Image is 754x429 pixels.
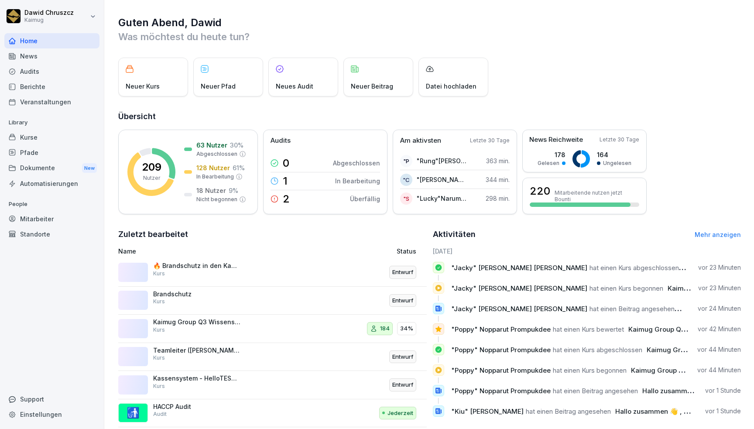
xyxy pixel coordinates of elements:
[400,324,413,333] p: 34%
[4,227,99,242] a: Standorte
[538,159,559,167] p: Gelesen
[153,270,165,278] p: Kurs
[529,135,583,145] p: News Reichweite
[230,141,243,150] p: 30 %
[153,382,165,390] p: Kurs
[486,175,510,184] p: 344 min.
[126,82,160,91] p: Neuer Kurs
[4,197,99,211] p: People
[600,136,639,144] p: Letzte 30 Tage
[392,268,413,277] p: Entwurf
[451,407,524,415] span: "Kiu" [PERSON_NAME]
[4,130,99,145] a: Kurse
[4,176,99,191] a: Automatisierungen
[698,263,741,272] p: vor 23 Minuten
[628,325,737,333] span: Kaimug Group Q3 Wissens-Check
[555,189,639,202] p: Mitarbeitende nutzen jetzt Bounti
[4,79,99,94] a: Berichte
[118,399,427,428] a: 🚮HACCP AuditAuditJederzeit
[127,405,140,421] p: 🚮
[451,305,587,313] span: "Jacky" [PERSON_NAME] [PERSON_NAME]
[118,315,427,343] a: Kaimug Group Q3 Wissens-CheckKurs18434%
[451,264,587,272] span: "Jacky" [PERSON_NAME] [PERSON_NAME]
[589,305,675,313] span: hat einen Beitrag angesehen
[400,174,412,186] div: "C
[433,228,476,240] h2: Aktivitäten
[118,258,427,287] a: 🔥 Brandschutz in den KantinenKursEntwurf
[24,9,74,17] p: Dawid Chruszcz
[4,160,99,176] a: DokumenteNew
[118,228,427,240] h2: Zuletzt bearbeitet
[142,162,161,172] p: 209
[333,158,380,168] p: Abgeschlossen
[196,163,230,172] p: 128 Nutzer
[392,381,413,389] p: Entwurf
[233,163,245,172] p: 61 %
[4,94,99,110] div: Veranstaltungen
[283,176,288,186] p: 1
[153,290,240,298] p: Brandschutz
[118,287,427,315] a: BrandschutzKursEntwurf
[350,194,380,203] p: Überfällig
[698,284,741,292] p: vor 23 Minuten
[538,150,565,159] p: 178
[271,136,291,146] p: Audits
[201,82,236,91] p: Neuer Pfad
[283,194,290,204] p: 2
[4,33,99,48] div: Home
[4,391,99,407] div: Support
[698,325,741,333] p: vor 42 Minuten
[4,160,99,176] div: Dokumente
[705,386,741,395] p: vor 1 Stunde
[631,366,739,374] span: Kaimug Group Q3 Wissens-Check
[335,176,380,185] p: In Bearbeitung
[153,410,167,418] p: Audit
[387,409,413,418] p: Jederzeit
[397,247,416,256] p: Status
[553,346,642,354] span: hat einen Kurs abgeschlossen
[196,150,237,158] p: Abgeschlossen
[196,196,237,203] p: Nicht begonnen
[351,82,393,91] p: Neuer Beitrag
[426,82,476,91] p: Datei hochladen
[24,17,74,23] p: Kaimug
[4,407,99,422] a: Einstellungen
[530,184,550,199] h3: 220
[589,264,679,272] span: hat einen Kurs abgeschlossen
[118,110,741,123] h2: Übersicht
[4,145,99,160] a: Pfade
[597,150,631,159] p: 164
[553,387,638,395] span: hat einen Beitrag angesehen
[400,155,412,167] div: "P
[4,48,99,64] a: News
[698,304,741,313] p: vor 24 Minuten
[697,366,741,374] p: vor 44 Minuten
[392,353,413,361] p: Entwurf
[196,141,227,150] p: 63 Nutzer
[451,366,551,374] span: "Poppy" Nopparut Prompukdee
[470,137,510,144] p: Letzte 30 Tage
[229,186,238,195] p: 9 %
[153,374,240,382] p: Kassensystem - HelloTESS ([PERSON_NAME])
[526,407,611,415] span: hat einen Beitrag angesehen
[705,407,741,415] p: vor 1 Stunde
[153,298,165,305] p: Kurs
[400,136,441,146] p: Am aktivsten
[118,16,741,30] h1: Guten Abend, Dawid
[392,296,413,305] p: Entwurf
[417,156,467,165] p: "Rung"[PERSON_NAME]
[143,174,160,182] p: Nutzer
[153,347,240,354] p: Teamleiter ([PERSON_NAME])
[589,284,663,292] span: hat einen Kurs begonnen
[4,211,99,227] div: Mitarbeiter
[283,158,289,168] p: 0
[153,403,240,411] p: HACCP Audit
[196,173,234,181] p: In Bearbeitung
[4,64,99,79] div: Audits
[451,387,551,395] span: "Poppy" Nopparut Prompukdee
